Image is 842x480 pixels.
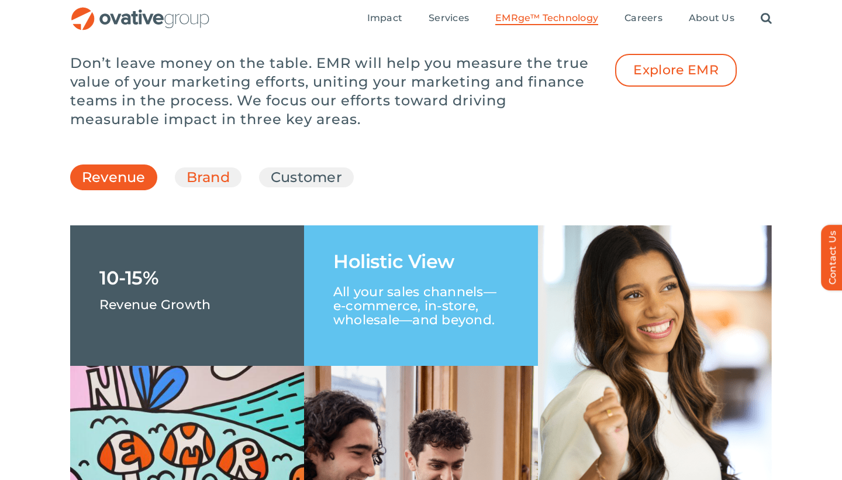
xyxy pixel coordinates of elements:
[624,12,662,24] span: Careers
[333,271,509,327] p: All your sales channels—e-commerce, in-store, wholesale—and beyond.
[82,167,146,193] a: Revenue
[429,12,469,25] a: Services
[99,269,158,287] h1: 10-15%
[333,252,454,271] h1: Holistic View
[633,63,719,78] span: Explore EMR
[495,12,598,24] span: EMRge™ Technology
[624,12,662,25] a: Careers
[495,12,598,25] a: EMRge™ Technology
[187,167,230,187] a: Brand
[689,12,734,25] a: About Us
[429,12,469,24] span: Services
[99,287,210,311] p: Revenue Growth
[367,12,402,25] a: Impact
[70,6,210,17] a: OG_Full_horizontal_RGB
[70,54,596,129] p: Don’t leave money on the table. EMR will help you measure the true value of your marketing effort...
[761,12,772,25] a: Search
[615,54,737,87] a: Explore EMR
[367,12,402,24] span: Impact
[271,167,342,187] a: Customer
[689,12,734,24] span: About Us
[70,162,772,193] ul: Post Filters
